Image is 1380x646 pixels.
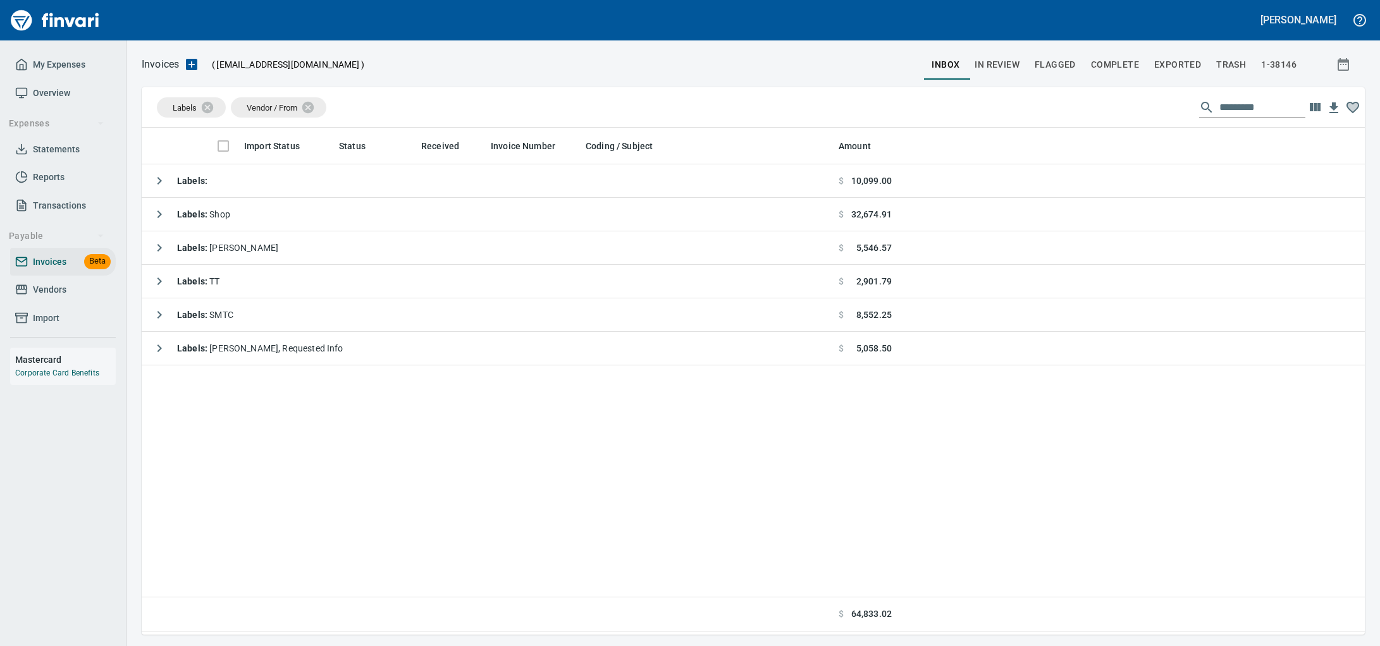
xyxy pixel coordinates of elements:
span: 1-38146 [1261,57,1297,73]
span: Invoice Number [491,138,555,154]
span: Payable [9,228,104,244]
span: SMTC [177,310,233,320]
span: inbox [932,57,959,73]
span: Invoice Number [491,138,572,154]
span: Coding / Subject [586,138,653,154]
span: Amount [839,138,887,154]
span: Invoices [33,254,66,270]
span: TT [177,276,220,286]
span: $ [839,275,844,288]
span: Import [33,310,59,326]
span: $ [839,241,844,254]
span: Coding / Subject [586,138,669,154]
button: [PERSON_NAME] [1257,10,1340,30]
span: 5,058.50 [856,342,892,355]
div: Labels [157,97,226,118]
span: Import Status [244,138,300,154]
strong: Labels : [177,209,209,219]
span: My Expenses [33,57,85,73]
a: Transactions [10,192,116,220]
button: Show invoices within a particular date range [1324,53,1365,76]
span: $ [839,607,844,621]
strong: Labels : [177,276,209,286]
span: [PERSON_NAME], Requested Info [177,343,343,353]
span: Status [339,138,382,154]
span: Received [421,138,459,154]
button: Expenses [4,112,109,135]
span: $ [839,342,844,355]
span: Exported [1154,57,1201,73]
span: Complete [1091,57,1139,73]
a: Reports [10,163,116,192]
a: Statements [10,135,116,164]
span: Amount [839,138,871,154]
span: In Review [975,57,1020,73]
a: Vendors [10,276,116,304]
span: 32,674.91 [851,208,892,221]
strong: Labels : [177,243,209,253]
h6: Mastercard [15,353,116,367]
span: [EMAIL_ADDRESS][DOMAIN_NAME] [215,58,360,71]
button: Payable [4,224,109,248]
h5: [PERSON_NAME] [1260,13,1336,27]
span: $ [839,208,844,221]
img: Finvari [8,5,102,35]
span: 64,833.02 [851,607,892,621]
span: Labels [173,103,197,113]
p: Invoices [142,57,179,72]
span: Shop [177,209,230,219]
span: 8,552.25 [856,308,892,321]
span: Flagged [1035,57,1076,73]
span: Status [339,138,366,154]
strong: Labels : [177,343,209,353]
span: Overview [33,85,70,101]
span: Received [421,138,476,154]
div: Vendor / From [231,97,326,118]
span: Transactions [33,198,86,214]
span: Expenses [9,116,104,131]
span: $ [839,174,844,187]
a: Corporate Card Benefits [15,369,99,377]
span: Beta [84,254,111,269]
span: trash [1216,57,1246,73]
a: My Expenses [10,51,116,79]
span: 10,099.00 [851,174,892,187]
span: [PERSON_NAME] [177,243,278,253]
button: Column choices favorited. Click to reset to default [1343,98,1362,117]
span: Import Status [244,138,316,154]
span: $ [839,308,844,321]
span: 2,901.79 [856,275,892,288]
a: InvoicesBeta [10,248,116,276]
span: 5,546.57 [856,241,892,254]
strong: Labels : [177,310,209,320]
button: Upload an Invoice [179,57,204,72]
span: Statements [33,142,80,157]
span: Reports [33,169,65,185]
span: Vendors [33,282,66,298]
span: Vendor / From [247,103,297,113]
button: Choose columns to display [1305,98,1324,117]
a: Overview [10,79,116,107]
p: ( ) [204,58,364,71]
nav: breadcrumb [142,57,179,72]
strong: Labels : [177,176,207,186]
a: Import [10,304,116,332]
